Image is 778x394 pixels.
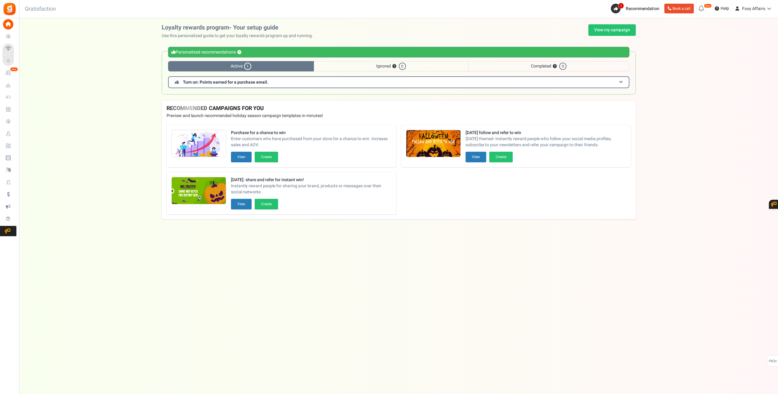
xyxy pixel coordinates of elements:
[611,4,662,13] a: 1 Recommendation
[237,50,241,54] button: ?
[231,183,391,195] span: Instantly reward people for sharing your brand, products or messages over their social networks
[712,4,732,13] a: Help
[231,199,252,209] button: View
[162,24,318,31] h2: Loyalty rewards program- Your setup guide
[719,5,729,12] span: Help
[10,67,18,71] em: New
[162,33,318,39] p: Use this personalized guide to get your loyalty rewards program up and running.
[559,63,566,70] span: 0
[664,4,694,13] a: Book a call
[392,64,396,68] button: ?
[704,4,712,8] em: New
[399,63,406,70] span: 0
[3,2,16,16] img: Gratisfaction
[255,152,278,162] button: Create
[2,68,16,78] a: New
[18,3,63,15] h3: Gratisfaction
[588,24,636,36] a: View my campaign
[626,5,659,12] span: Recommendation
[244,63,251,70] span: 1
[167,105,631,112] h4: RECOMMENDED CAMPAIGNS FOR YOU
[231,152,252,162] button: View
[172,130,226,157] img: Recommended Campaigns
[172,177,226,205] img: Recommended Campaigns
[742,5,765,12] span: Foxy Affairs
[168,47,629,57] div: Personalized recommendations
[231,177,391,183] strong: [DATE]: share and refer for instant win!
[553,64,557,68] button: ?
[314,61,468,71] span: Ignored
[406,130,460,157] img: Recommended Campaigns
[231,136,391,148] span: Enter customers who have purchased from your store for a chance to win. Increase sales and AOV.
[489,152,513,162] button: Create
[466,152,486,162] button: View
[231,130,391,136] strong: Purchase for a chance to win
[466,136,626,148] span: [DATE] themed- Instantly reward people who follow your social media profiles, subscribe to your n...
[466,130,626,136] strong: [DATE] follow and refer to win
[183,79,268,85] span: Turn on: Points earned for a purchase email.
[168,61,314,71] span: Active
[618,3,624,9] span: 1
[468,61,629,71] span: Completed
[255,199,278,209] button: Create
[167,113,631,119] p: Preview and launch recommended holiday season campaign templates in minutes!
[769,355,777,367] span: FAQs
